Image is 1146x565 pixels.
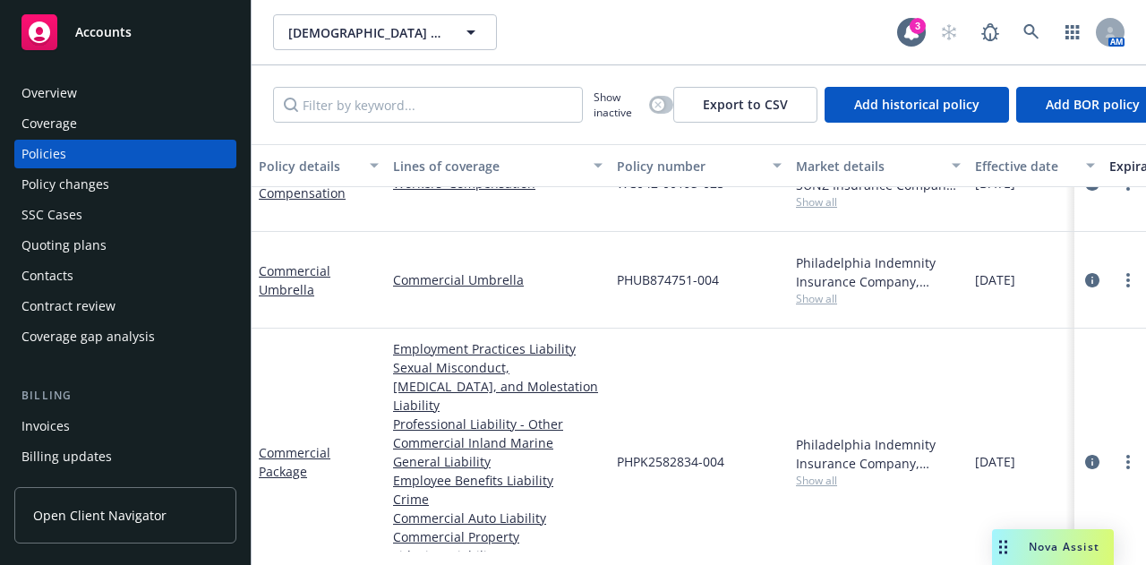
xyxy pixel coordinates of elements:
[14,109,236,138] a: Coverage
[703,96,788,113] span: Export to CSV
[393,527,603,546] a: Commercial Property
[21,412,70,441] div: Invoices
[796,253,961,291] div: Philadelphia Indemnity Insurance Company, [GEOGRAPHIC_DATA] Insurance Companies
[910,18,926,34] div: 3
[21,442,112,471] div: Billing updates
[393,452,603,471] a: General Liability
[259,166,346,201] a: Workers' Compensation
[992,529,1014,565] div: Drag to move
[14,231,236,260] a: Quoting plans
[14,170,236,199] a: Policy changes
[1013,14,1049,50] a: Search
[393,358,603,415] a: Sexual Misconduct, [MEDICAL_DATA], and Molestation Liability
[14,140,236,168] a: Policies
[273,14,497,50] button: [DEMOGRAPHIC_DATA] & Management Placement Services, Inc
[21,201,82,229] div: SSC Cases
[259,262,330,298] a: Commercial Umbrella
[673,87,817,123] button: Export to CSV
[14,7,236,57] a: Accounts
[393,339,603,358] a: Employment Practices Liability
[393,415,603,433] a: Professional Liability - Other
[21,261,73,290] div: Contacts
[975,452,1015,471] span: [DATE]
[1117,451,1139,473] a: more
[14,442,236,471] a: Billing updates
[393,157,583,175] div: Lines of coverage
[252,144,386,187] button: Policy details
[14,322,236,351] a: Coverage gap analysis
[1082,270,1103,291] a: circleInformation
[617,270,719,289] span: PHUB874751-004
[1055,14,1090,50] a: Switch app
[75,25,132,39] span: Accounts
[14,412,236,441] a: Invoices
[825,87,1009,123] button: Add historical policy
[594,90,642,120] span: Show inactive
[21,231,107,260] div: Quoting plans
[796,194,961,210] span: Show all
[393,546,603,565] a: Fiduciary Liability
[21,140,66,168] div: Policies
[393,490,603,509] a: Crime
[975,157,1075,175] div: Effective date
[14,79,236,107] a: Overview
[14,387,236,405] div: Billing
[992,529,1114,565] button: Nova Assist
[796,473,961,488] span: Show all
[610,144,789,187] button: Policy number
[1029,539,1099,554] span: Nova Assist
[972,14,1008,50] a: Report a Bug
[21,79,77,107] div: Overview
[1117,270,1139,291] a: more
[393,509,603,527] a: Commercial Auto Liability
[796,435,961,473] div: Philadelphia Indemnity Insurance Company, [GEOGRAPHIC_DATA] Insurance Companies
[968,144,1102,187] button: Effective date
[21,292,115,321] div: Contract review
[21,170,109,199] div: Policy changes
[259,444,330,480] a: Commercial Package
[21,109,77,138] div: Coverage
[273,87,583,123] input: Filter by keyword...
[1082,451,1103,473] a: circleInformation
[393,433,603,452] a: Commercial Inland Marine
[393,471,603,490] a: Employee Benefits Liability
[33,506,167,525] span: Open Client Navigator
[393,270,603,289] a: Commercial Umbrella
[259,157,359,175] div: Policy details
[975,270,1015,289] span: [DATE]
[14,292,236,321] a: Contract review
[1046,96,1140,113] span: Add BOR policy
[14,261,236,290] a: Contacts
[854,96,979,113] span: Add historical policy
[21,322,155,351] div: Coverage gap analysis
[796,157,941,175] div: Market details
[288,23,443,42] span: [DEMOGRAPHIC_DATA] & Management Placement Services, Inc
[386,144,610,187] button: Lines of coverage
[617,157,762,175] div: Policy number
[789,144,968,187] button: Market details
[796,291,961,306] span: Show all
[931,14,967,50] a: Start snowing
[14,201,236,229] a: SSC Cases
[617,452,724,471] span: PHPK2582834-004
